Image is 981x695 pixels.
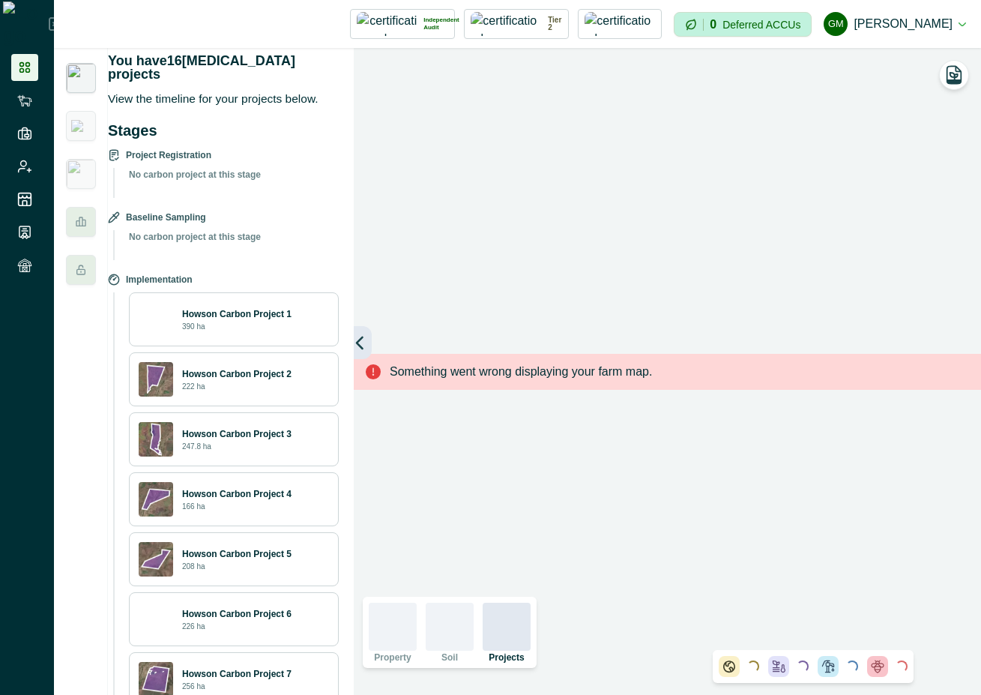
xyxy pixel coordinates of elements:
[182,367,292,381] p: Howson Carbon Project 2
[824,6,966,42] button: Gayathri Menakath[PERSON_NAME]
[182,487,292,501] p: Howson Carbon Project 4
[126,272,193,286] p: Implementation
[548,16,562,31] p: Tier 2
[585,12,655,36] img: certification logo
[120,168,339,198] p: No carbon project at this stage
[471,12,542,36] img: certification logo
[126,210,206,224] p: Baseline Sampling
[489,653,524,662] p: Projects
[182,307,292,321] p: Howson Carbon Project 1
[350,9,455,39] button: certification logoIndependent Audit
[108,119,339,142] p: Stages
[139,362,173,397] img: s9u6lAAAAAZJREFUAwDR6HUBqjSJrwAAAABJRU5ErkJggg==
[139,422,173,457] img: 81UrmxAAAABklEQVQDAGt50F97icHJAAAAAElFTkSuQmCC
[66,159,96,189] img: insight_readygraze.jpg
[182,427,292,441] p: Howson Carbon Project 3
[139,482,173,517] img: 8J1X9FAAAABklEQVQDABq+dvSFs+f6AAAAAElFTkSuQmCC
[182,607,292,621] p: Howson Carbon Project 6
[182,381,205,392] p: 222 ha
[182,321,205,332] p: 390 ha
[357,12,417,36] img: certification logo
[722,19,800,30] p: Deferred ACCUs
[441,653,458,662] p: Soil
[120,230,339,260] p: No carbon project at this stage
[354,354,981,390] div: Something went wrong displaying your farm map.
[423,16,459,31] p: Independent Audit
[108,90,345,107] p: View the timeline for your projects below.
[66,63,96,93] img: insight_carbon.png
[108,54,345,81] p: You have 16 [MEDICAL_DATA] projects
[71,120,91,132] img: greenham_never_ever.png
[182,667,292,681] p: Howson Carbon Project 7
[182,681,205,692] p: 256 ha
[374,653,411,662] p: Property
[182,621,205,632] p: 226 ha
[3,1,49,46] img: Logo
[182,561,205,572] p: 208 ha
[182,547,292,561] p: Howson Carbon Project 5
[710,19,716,31] p: 0
[182,501,205,512] p: 166 ha
[139,542,173,577] img: y3VsQ8AAAAGSURBVAMAwapJAxTOn00AAAAASUVORK5CYII=
[126,148,211,162] p: Project Registration
[182,441,211,452] p: 247.8 ha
